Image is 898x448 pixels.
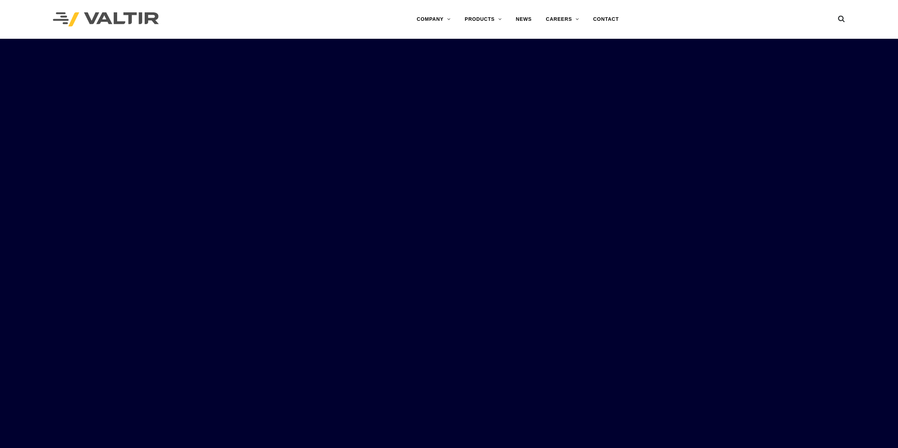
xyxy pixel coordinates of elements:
img: Valtir [53,12,159,27]
a: PRODUCTS [458,12,509,26]
a: CAREERS [539,12,586,26]
a: CONTACT [586,12,626,26]
a: COMPANY [410,12,458,26]
a: NEWS [509,12,539,26]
